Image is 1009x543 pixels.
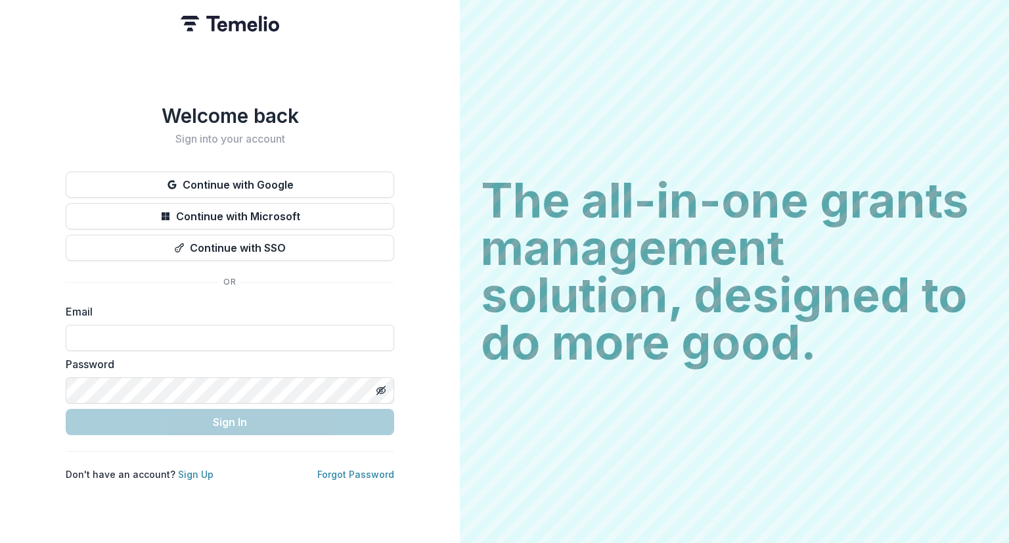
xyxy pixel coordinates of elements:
a: Sign Up [178,469,213,480]
h1: Welcome back [66,104,394,128]
label: Password [66,356,386,372]
img: Temelio [181,16,279,32]
button: Continue with Microsoft [66,203,394,229]
button: Toggle password visibility [370,380,392,401]
label: Email [66,304,386,319]
button: Sign In [66,409,394,435]
button: Continue with SSO [66,235,394,261]
button: Continue with Google [66,172,394,198]
p: Don't have an account? [66,467,213,481]
a: Forgot Password [317,469,394,480]
h2: Sign into your account [66,133,394,145]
